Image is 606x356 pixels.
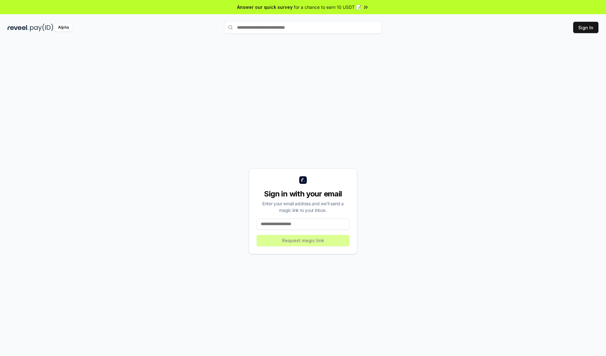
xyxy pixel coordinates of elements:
img: pay_id [30,24,53,32]
div: Alpha [55,24,72,32]
img: reveel_dark [8,24,29,32]
button: Sign In [573,22,598,33]
div: Sign in with your email [257,189,349,199]
div: Enter your email address and we’ll send a magic link to your inbox. [257,200,349,213]
span: for a chance to earn 10 USDT 📝 [294,4,361,10]
img: logo_small [299,176,307,184]
span: Answer our quick survey [237,4,293,10]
